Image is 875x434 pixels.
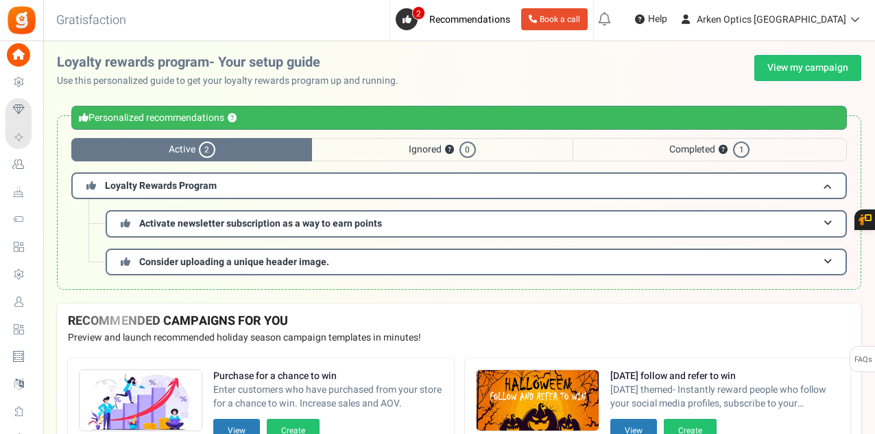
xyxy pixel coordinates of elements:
span: [DATE] themed- Instantly reward people who follow your social media profiles, subscribe to your n... [610,383,840,411]
span: Arken Optics [GEOGRAPHIC_DATA] [697,12,846,27]
span: Active [71,138,312,161]
span: Loyalty Rewards Program [105,179,217,193]
img: Recommended Campaigns [477,370,599,432]
span: Ignored [312,138,572,161]
h4: RECOMMENDED CAMPAIGNS FOR YOU [68,315,850,328]
img: Recommended Campaigns [80,370,202,432]
h2: Loyalty rewards program- Your setup guide [57,55,409,70]
p: Preview and launch recommended holiday season campaign templates in minutes! [68,331,850,345]
button: ? [719,146,728,155]
span: 2 [412,6,425,20]
strong: Purchase for a chance to win [213,369,443,383]
span: 2 [199,141,215,158]
span: FAQs [854,347,872,373]
span: Recommendations [429,12,510,27]
p: Use this personalized guide to get your loyalty rewards program up and running. [57,74,409,88]
button: ? [445,146,454,155]
strong: [DATE] follow and refer to win [610,369,840,383]
span: Activate newsletter subscription as a way to earn points [139,216,382,231]
a: View my campaign [754,55,861,81]
div: Personalized recommendations [71,106,847,130]
span: Help [645,12,667,26]
a: 2 Recommendations [396,8,516,30]
h3: Gratisfaction [41,7,141,34]
a: Help [630,8,673,30]
span: 1 [733,141,750,158]
span: Consider uploading a unique header image. [139,255,329,269]
button: ? [228,114,237,123]
a: Book a call [521,8,588,30]
img: Gratisfaction [6,5,37,36]
span: Enter customers who have purchased from your store for a chance to win. Increase sales and AOV. [213,383,443,411]
span: Completed [573,138,847,161]
span: 0 [459,141,476,158]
